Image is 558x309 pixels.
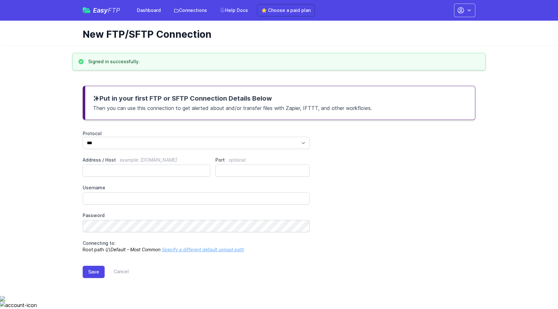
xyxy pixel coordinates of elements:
span: Connecting to: [83,240,116,246]
button: Save [83,266,105,278]
h3: Put in your first FTP or SFTP Connection Details Below [93,94,467,103]
a: Help Docs [216,5,252,16]
h1: New FTP/SFTP Connection [83,28,470,40]
span: FTP [108,6,120,14]
a: Connections [170,5,211,16]
label: Password [83,212,310,219]
a: ⭐ Choose a paid plan [257,4,315,16]
a: Dashboard [133,5,165,16]
i: Default - Most Common [110,247,160,252]
label: Port [215,157,310,163]
h3: Signed in successfully. [88,58,140,65]
p: Then you can use this connection to get alerted about and/or transfer files with Zapier, IFTTT, a... [93,103,467,112]
a: EasyFTP [83,7,120,14]
a: Specify a different default upload path [162,247,244,252]
label: Username [83,184,310,191]
span: example: [DOMAIN_NAME] [120,157,177,163]
p: Root path (/) [83,240,310,253]
a: Cancel [105,266,129,278]
span: Easy [93,7,120,14]
label: Protocol [83,130,310,137]
img: easyftp_logo.png [83,7,90,13]
label: Address / Host [83,157,210,163]
span: optional [229,157,245,163]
